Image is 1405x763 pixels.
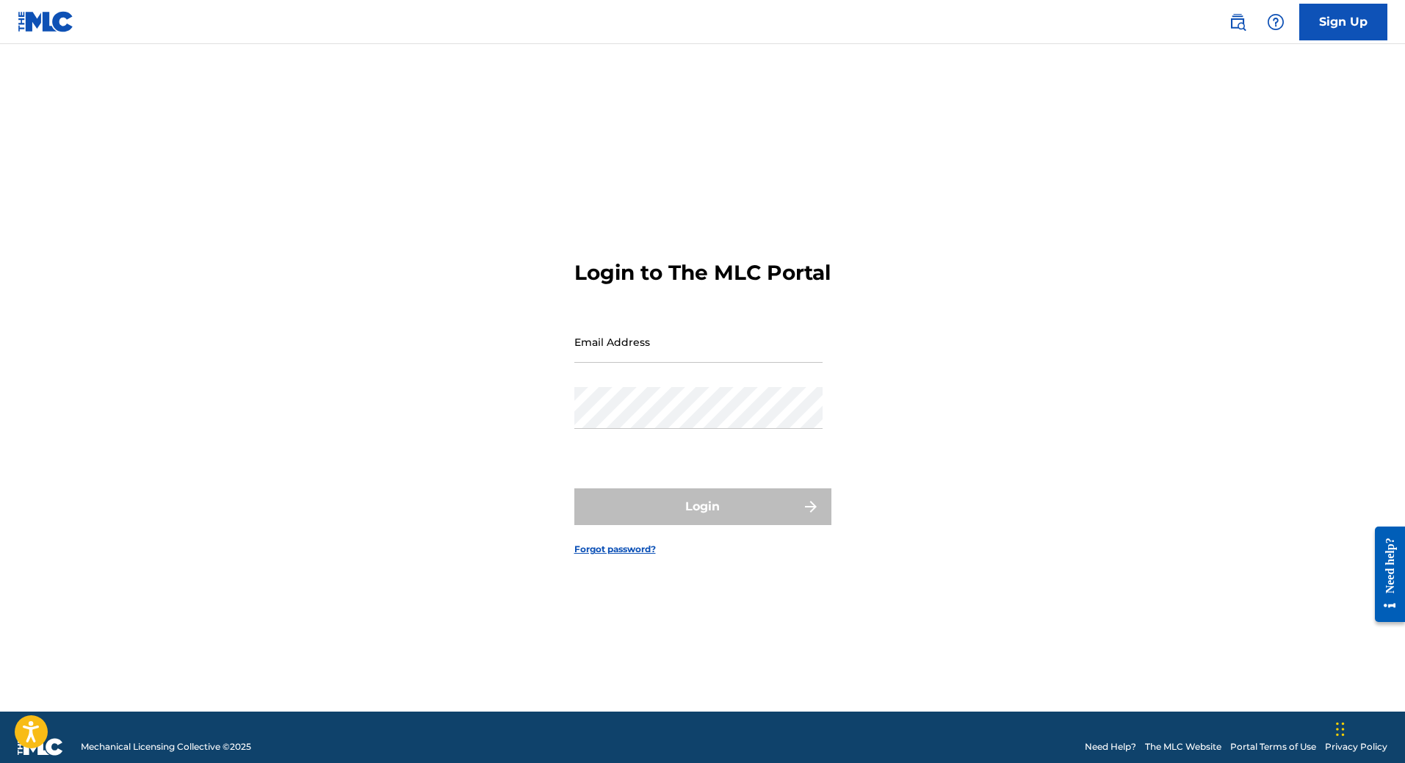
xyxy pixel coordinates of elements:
[1267,13,1285,31] img: help
[1230,740,1316,753] a: Portal Terms of Use
[574,543,656,556] a: Forgot password?
[1332,693,1405,763] iframe: Chat Widget
[1085,740,1136,753] a: Need Help?
[1261,7,1290,37] div: Help
[18,11,74,32] img: MLC Logo
[1325,740,1387,753] a: Privacy Policy
[1145,740,1221,753] a: The MLC Website
[1299,4,1387,40] a: Sign Up
[1364,516,1405,634] iframe: Resource Center
[1336,707,1345,751] div: Drag
[574,260,831,286] h3: Login to The MLC Portal
[81,740,251,753] span: Mechanical Licensing Collective © 2025
[18,738,63,756] img: logo
[1229,13,1246,31] img: search
[1223,7,1252,37] a: Public Search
